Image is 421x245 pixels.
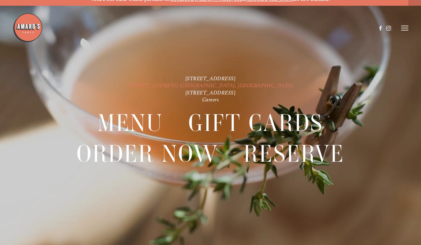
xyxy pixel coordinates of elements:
[185,89,236,96] a: [STREET_ADDRESS]
[185,75,236,81] a: [STREET_ADDRESS]
[202,96,219,103] a: Careers
[128,82,294,89] a: [STREET_ADDRESS] [GEOGRAPHIC_DATA], [GEOGRAPHIC_DATA]
[13,13,43,43] img: Amaro's Table
[77,138,218,169] a: Order Now
[98,108,163,138] a: Menu
[243,138,344,169] a: Reserve
[188,108,323,138] a: Gift Cards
